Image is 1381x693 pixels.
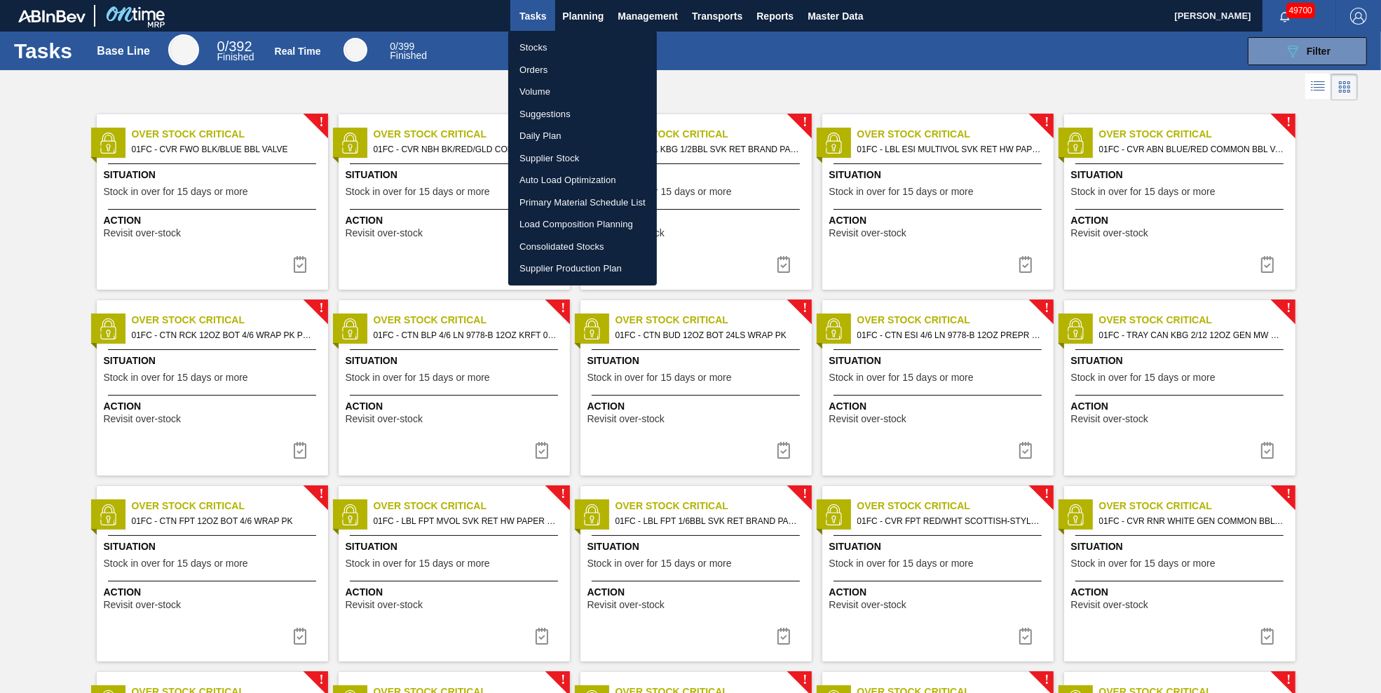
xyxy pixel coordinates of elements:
a: Primary Material Schedule List [508,191,657,214]
a: Auto Load Optimization [508,169,657,191]
a: Daily Plan [508,125,657,147]
a: Supplier Production Plan [508,257,657,280]
a: Orders [508,59,657,81]
a: Volume [508,81,657,103]
a: Suggestions [508,103,657,126]
a: Stocks [508,36,657,59]
a: Load Composition Planning [508,213,657,236]
a: Supplier Stock [508,147,657,170]
a: Consolidated Stocks [508,236,657,258]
